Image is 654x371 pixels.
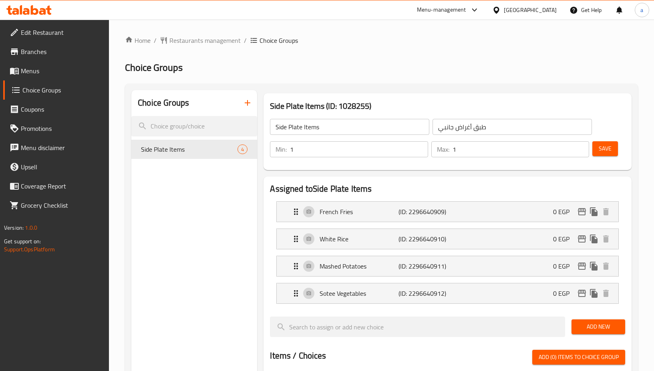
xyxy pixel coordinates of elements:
button: delete [600,233,612,245]
a: Home [125,36,151,45]
li: Expand [270,253,625,280]
button: Add (0) items to choice group [532,350,625,365]
a: Restaurants management [160,36,241,45]
div: Expand [277,229,618,249]
span: Get support on: [4,236,41,247]
span: Choice Groups [260,36,298,45]
div: Expand [277,202,618,222]
button: duplicate [588,260,600,272]
a: Branches [3,42,109,61]
span: Add New [578,322,619,332]
span: Branches [21,47,103,56]
button: edit [576,260,588,272]
span: Coupons [21,104,103,114]
button: duplicate [588,233,600,245]
span: Add (0) items to choice group [539,352,619,362]
button: delete [600,260,612,272]
p: 0 EGP [553,261,576,271]
span: Restaurants management [169,36,241,45]
li: Expand [270,198,625,225]
input: search [270,317,565,337]
div: Expand [277,283,618,303]
button: edit [576,233,588,245]
button: duplicate [588,287,600,299]
a: Edit Restaurant [3,23,109,42]
a: Menus [3,61,109,80]
li: Expand [270,280,625,307]
p: Mashed Potatoes [320,261,398,271]
p: Sotee Vegetables [320,289,398,298]
span: Version: [4,223,24,233]
a: Menu disclaimer [3,138,109,157]
span: 1.0.0 [25,223,37,233]
button: Add New [571,319,625,334]
p: (ID: 2296640911) [398,261,451,271]
p: (ID: 2296640912) [398,289,451,298]
input: search [131,116,257,136]
span: Upsell [21,162,103,172]
span: Coverage Report [21,181,103,191]
h3: Side Plate Items (ID: 1028255) [270,100,625,112]
button: edit [576,206,588,218]
button: edit [576,287,588,299]
span: Menus [21,66,103,76]
span: Grocery Checklist [21,201,103,210]
li: / [244,36,247,45]
div: Side Plate Items4 [131,140,257,159]
h2: Choice Groups [138,97,189,109]
a: Coverage Report [3,176,109,196]
button: duplicate [588,206,600,218]
div: Menu-management [417,5,466,15]
a: Support.OpsPlatform [4,244,55,255]
span: Edit Restaurant [21,28,103,37]
h2: Items / Choices [270,350,326,362]
button: Save [592,141,618,156]
p: 0 EGP [553,289,576,298]
button: delete [600,287,612,299]
p: (ID: 2296640909) [398,207,451,217]
li: Expand [270,225,625,253]
nav: breadcrumb [125,36,638,45]
li: / [154,36,157,45]
span: Side Plate Items [141,144,237,154]
p: 0 EGP [553,234,576,244]
p: (ID: 2296640910) [398,234,451,244]
div: Choices [237,144,248,154]
span: a [640,6,643,14]
span: Save [599,144,612,154]
p: 0 EGP [553,207,576,217]
div: [GEOGRAPHIC_DATA] [504,6,557,14]
p: Min: [276,144,287,154]
span: Choice Groups [125,58,183,76]
p: French Fries [320,207,398,217]
div: Expand [277,256,618,276]
span: Promotions [21,124,103,133]
a: Choice Groups [3,80,109,100]
button: delete [600,206,612,218]
a: Promotions [3,119,109,138]
span: Menu disclaimer [21,143,103,152]
a: Grocery Checklist [3,196,109,215]
span: Choice Groups [22,85,103,95]
a: Upsell [3,157,109,176]
p: White Rice [320,234,398,244]
p: Max: [437,144,449,154]
a: Coupons [3,100,109,119]
h2: Assigned to Side Plate Items [270,183,625,195]
span: 4 [238,146,247,153]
